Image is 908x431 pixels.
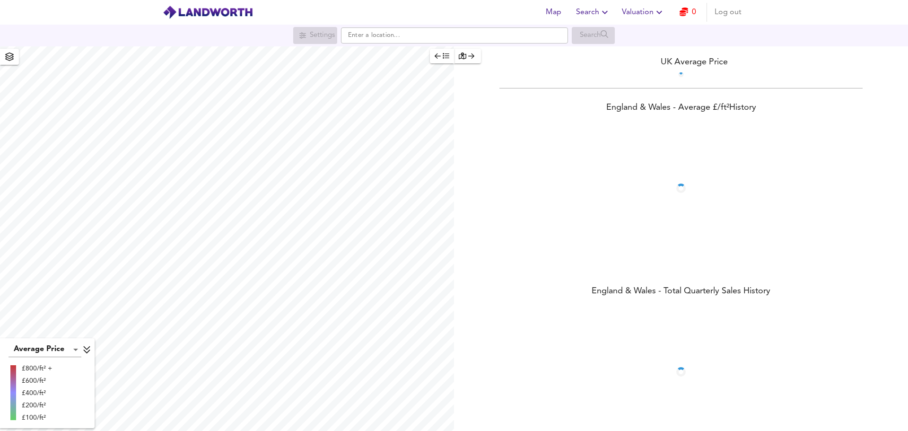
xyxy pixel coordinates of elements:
div: Average Price [9,342,81,357]
button: Valuation [618,3,669,22]
button: 0 [672,3,703,22]
div: £800/ft² + [22,364,52,373]
span: Map [542,6,565,19]
span: Log out [715,6,742,19]
button: Map [538,3,568,22]
div: £200/ft² [22,401,52,410]
span: Search [576,6,611,19]
a: 0 [680,6,696,19]
div: £600/ft² [22,376,52,386]
div: England & Wales - Total Quarterly Sales History [454,285,908,299]
img: logo [163,5,253,19]
div: Search for a location first or explore the map [293,27,337,44]
div: Search for a location first or explore the map [572,27,615,44]
span: Valuation [622,6,665,19]
div: UK Average Price [454,56,908,69]
button: Log out [711,3,745,22]
div: England & Wales - Average £/ ft² History [454,102,908,115]
button: Search [572,3,614,22]
div: £100/ft² [22,413,52,422]
div: £400/ft² [22,388,52,398]
input: Enter a location... [341,27,568,44]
